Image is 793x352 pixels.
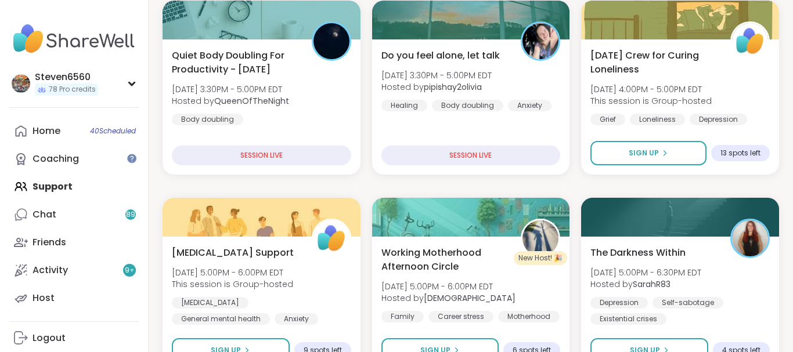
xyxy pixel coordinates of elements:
[381,311,424,322] div: Family
[428,311,493,322] div: Career stress
[381,146,561,165] div: SESSION LIVE
[172,313,270,325] div: General mental health
[49,85,96,95] span: 78 Pro credits
[381,81,492,93] span: Hosted by
[126,210,135,220] span: 89
[590,95,712,107] span: This session is Group-hosted
[9,284,139,312] a: Host
[9,145,139,173] a: Coaching
[9,201,139,228] a: Chat89
[275,313,318,325] div: Anxiety
[633,278,671,290] b: SarahR83
[172,114,243,125] div: Body doubling
[522,23,558,59] img: pipishay2olivia
[381,292,516,304] span: Hosted by
[313,23,349,59] img: QueenOfTheNight
[732,23,768,59] img: ShareWell
[381,100,427,111] div: Healing
[629,148,659,158] span: Sign Up
[172,146,351,165] div: SESSION LIVE
[172,49,299,77] span: Quiet Body Doubling For Productivity - [DATE]
[125,266,135,275] span: 9 +
[514,251,567,265] div: New Host! 🎉
[172,246,294,260] span: [MEDICAL_DATA] Support
[33,332,66,344] div: Logout
[313,220,349,256] img: ShareWell
[172,84,289,95] span: [DATE] 3:30PM - 5:00PM EDT
[381,281,516,292] span: [DATE] 5:00PM - 6:00PM EDT
[35,71,98,84] div: Steven6560
[90,126,136,136] span: 40 Scheduled
[33,264,68,277] div: Activity
[508,100,552,111] div: Anxiety
[653,297,723,309] div: Self-sabotage
[424,81,482,93] b: pipishay2olivia
[381,70,492,81] span: [DATE] 3:30PM - 5:00PM EDT
[33,236,66,249] div: Friends
[9,256,139,284] a: Activity9+
[590,49,718,77] span: [DATE] Crew for Curing Loneliness
[172,95,289,107] span: Hosted by
[630,114,685,125] div: Loneliness
[127,154,136,163] iframe: Spotlight
[381,49,500,63] span: Do you feel alone, let talk
[33,153,79,165] div: Coaching
[9,324,139,352] a: Logout
[590,84,712,95] span: [DATE] 4:00PM - 5:00PM EDT
[590,278,701,290] span: Hosted by
[590,313,666,325] div: Existential crises
[9,117,139,145] a: Home40Scheduled
[33,208,56,221] div: Chat
[590,267,701,278] span: [DATE] 5:00PM - 6:30PM EDT
[432,100,503,111] div: Body doubling
[33,292,55,304] div: Host
[381,246,509,274] span: Working Motherhood Afternoon Circle
[9,19,139,59] img: ShareWell Nav Logo
[214,95,289,107] b: QueenOfTheNight
[33,125,60,137] div: Home
[424,292,516,304] b: [DEMOGRAPHIC_DATA]
[590,297,648,309] div: Depression
[690,114,747,125] div: Depression
[172,297,248,309] div: [MEDICAL_DATA]
[498,311,560,322] div: Motherhood
[522,220,558,256] img: KarmaKat42
[590,141,707,165] button: Sign Up
[172,267,293,278] span: [DATE] 5:00PM - 6:00PM EDT
[12,74,30,93] img: Steven6560
[732,220,768,256] img: SarahR83
[590,114,625,125] div: Grief
[9,228,139,256] a: Friends
[590,246,686,260] span: The Darkness Within
[720,148,760,158] span: 13 spots left
[172,278,293,290] span: This session is Group-hosted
